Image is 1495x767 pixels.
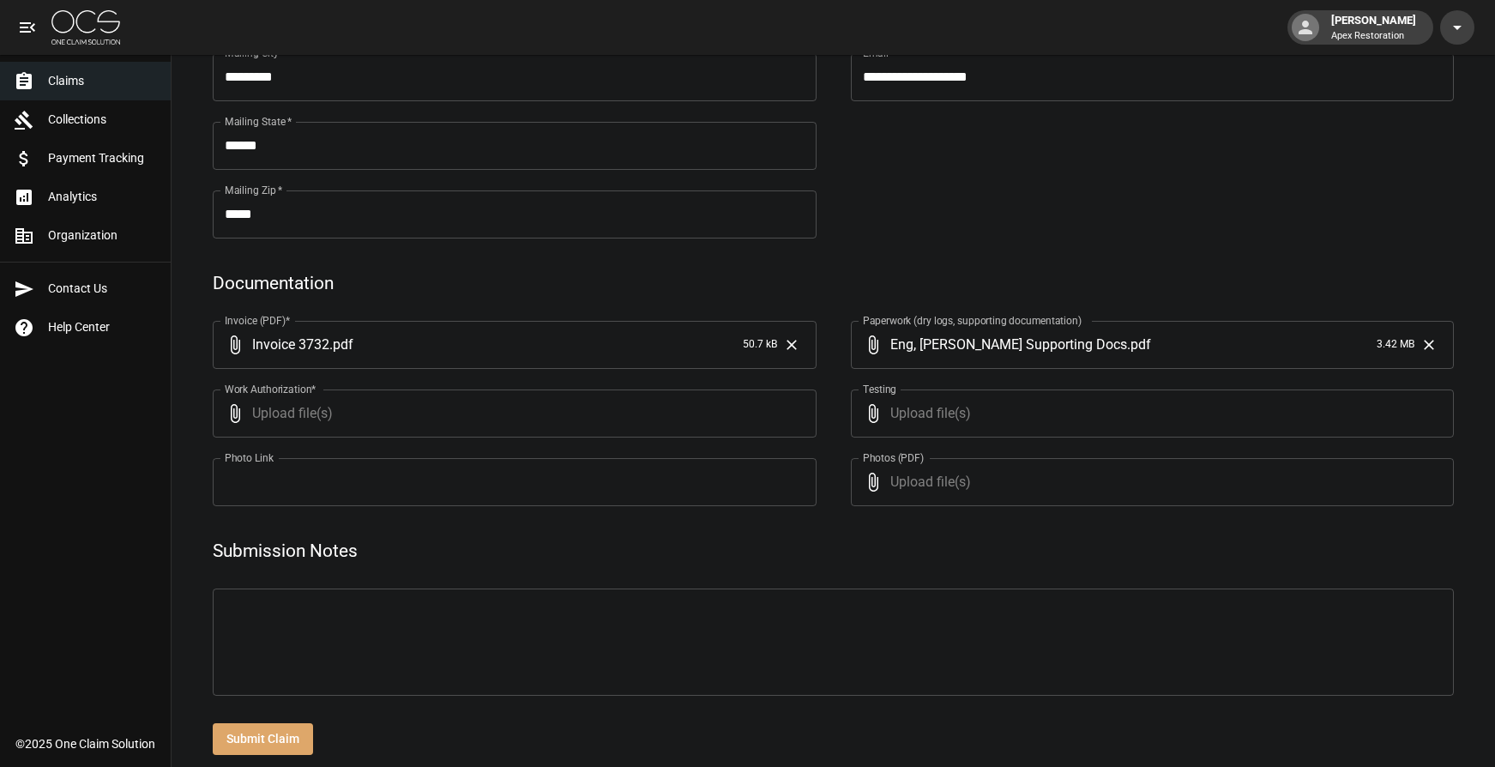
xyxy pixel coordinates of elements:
[48,111,157,129] span: Collections
[48,226,157,245] span: Organization
[225,114,292,129] label: Mailing State
[1377,336,1414,353] span: 3.42 MB
[48,318,157,336] span: Help Center
[329,335,353,354] span: . pdf
[225,450,274,465] label: Photo Link
[1324,12,1423,43] div: [PERSON_NAME]
[51,10,120,45] img: ocs-logo-white-transparent.png
[15,735,155,752] div: © 2025 One Claim Solution
[743,336,777,353] span: 50.7 kB
[863,382,896,396] label: Testing
[863,313,1082,328] label: Paperwork (dry logs, supporting documentation)
[10,10,45,45] button: open drawer
[225,313,291,328] label: Invoice (PDF)*
[48,188,157,206] span: Analytics
[863,450,924,465] label: Photos (PDF)
[890,458,1408,506] span: Upload file(s)
[48,280,157,298] span: Contact Us
[863,45,889,60] label: Email
[1331,29,1416,44] p: Apex Restoration
[252,390,770,438] span: Upload file(s)
[890,390,1408,438] span: Upload file(s)
[890,335,1127,354] span: Eng, [PERSON_NAME] Supporting Docs
[225,382,316,396] label: Work Authorization*
[213,723,313,755] button: Submit Claim
[48,72,157,90] span: Claims
[48,149,157,167] span: Payment Tracking
[779,332,805,358] button: Clear
[225,183,283,197] label: Mailing Zip
[1416,332,1442,358] button: Clear
[252,335,329,354] span: Invoice 3732
[225,45,286,60] label: Mailing City
[1127,335,1151,354] span: . pdf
